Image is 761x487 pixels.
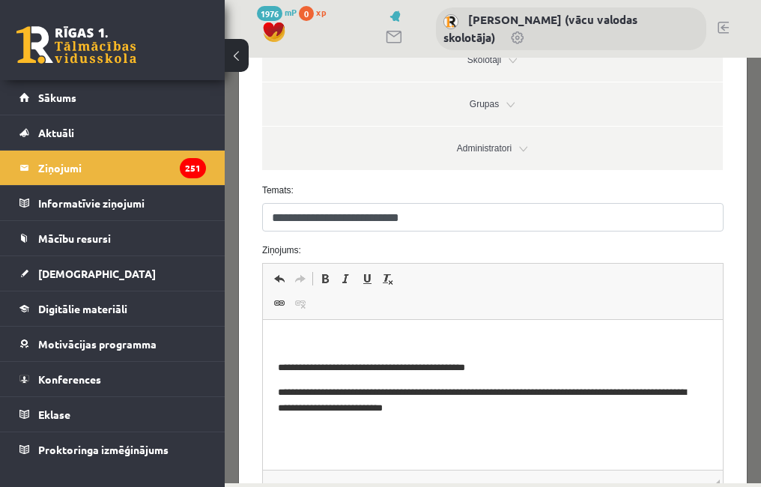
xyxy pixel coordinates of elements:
[65,211,86,231] a: Redo (Ctrl+Y)
[19,362,206,396] a: Konferences
[44,211,65,231] a: Undo (Ctrl+Z)
[26,186,510,199] label: Ziņojums:
[44,236,65,255] a: Link (Ctrl+K)
[19,397,206,432] a: Eklase
[19,80,206,115] a: Sākums
[180,158,206,178] i: 251
[19,327,206,361] a: Motivācijas programma
[38,186,206,220] legend: Informatīvie ziņojumi
[257,6,282,21] span: 1976
[19,291,206,326] a: Digitālie materiāli
[153,211,174,231] a: Remove Format
[443,14,458,29] img: Inga Volfa (vācu valodas skolotāja)
[38,337,157,351] span: Motivācijas programma
[19,432,206,467] a: Proktoringa izmēģinājums
[299,6,314,21] span: 0
[285,6,297,18] span: mP
[19,221,206,255] a: Mācību resursi
[19,186,206,220] a: Informatīvie ziņojumi
[19,115,206,150] a: Aktuāli
[19,256,206,291] a: [DEMOGRAPHIC_DATA]
[38,302,127,315] span: Digitālie materiāli
[65,236,86,255] a: Unlink
[37,69,498,112] a: Administratori
[16,26,136,64] a: Rīgas 1. Tālmācības vidusskola
[257,6,297,18] a: 1976 mP
[38,443,169,456] span: Proktoringa izmēģinājums
[443,12,637,45] a: [PERSON_NAME] (vācu valodas skolotāja)
[488,422,495,429] span: Resize
[38,408,70,421] span: Eklase
[38,126,74,139] span: Aktuāli
[316,6,326,18] span: xp
[90,211,111,231] a: Bold (Ctrl+B)
[38,151,206,185] legend: Ziņojumi
[38,232,111,245] span: Mācību resursi
[132,211,153,231] a: Underline (Ctrl+U)
[19,151,206,185] a: Ziņojumi251
[26,126,510,139] label: Temats:
[37,25,498,68] a: Grupas
[38,91,76,104] span: Sākums
[299,6,333,18] a: 0 xp
[38,267,156,280] span: [DEMOGRAPHIC_DATA]
[38,262,498,412] iframe: Editor, wiswyg-editor-47024725188180-1757924166-187
[38,372,101,386] span: Konferences
[111,211,132,231] a: Italic (Ctrl+I)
